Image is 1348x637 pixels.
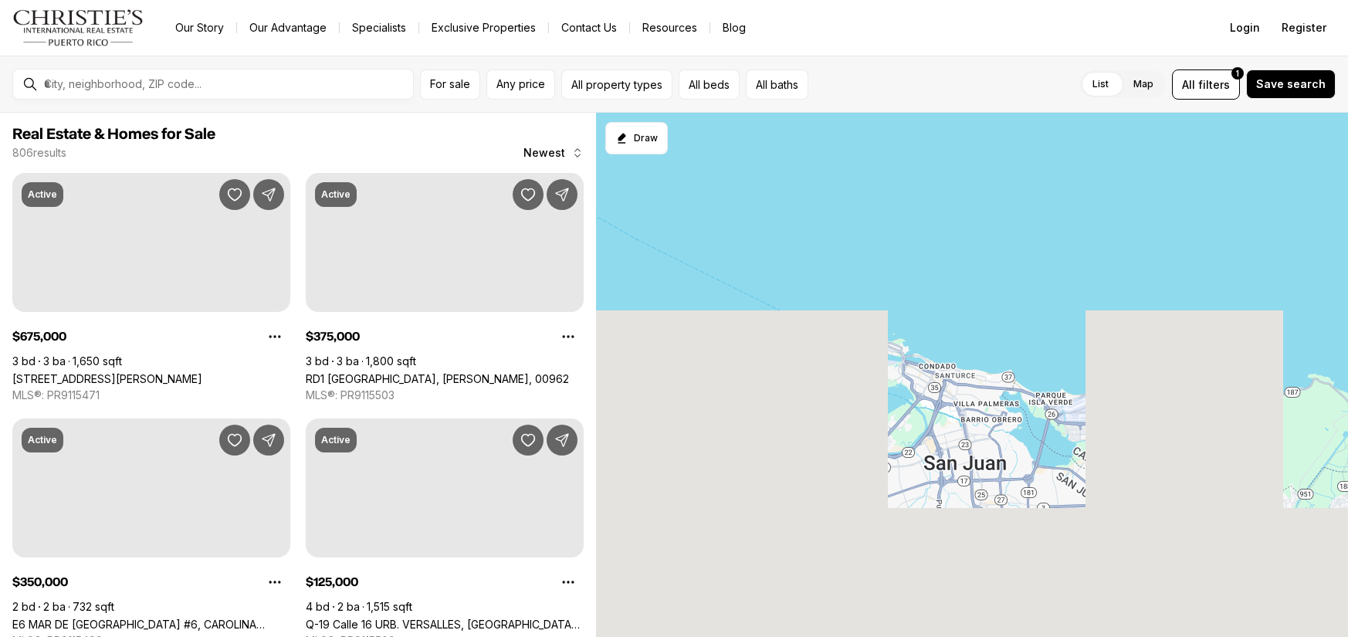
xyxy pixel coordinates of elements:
button: Start drawing [605,122,668,154]
button: Login [1221,12,1269,43]
a: Our Story [163,17,236,39]
button: Property options [259,321,290,352]
span: filters [1198,76,1230,93]
p: Active [321,188,351,201]
button: Share Property [253,179,284,210]
button: Newest [514,137,593,168]
a: Specialists [340,17,418,39]
span: Login [1230,22,1260,34]
span: Register [1282,22,1326,34]
img: logo [12,9,144,46]
button: Allfilters1 [1172,69,1240,100]
button: Register [1272,12,1336,43]
button: Property options [259,567,290,598]
button: Share Property [253,425,284,456]
button: All baths [746,69,808,100]
p: 806 results [12,147,66,159]
button: All property types [561,69,672,100]
button: Property options [553,567,584,598]
span: All [1182,76,1195,93]
a: Q-19 Calle 16 URB. VERSALLES, BAYAMON PR, 00959 [306,618,584,631]
button: Save Property: RD1 URB MARINA BAHIA [513,179,544,210]
button: Property options [553,321,584,352]
label: Map [1121,70,1166,98]
button: All beds [679,69,740,100]
button: Save Property: E6 MAR DE ISLA VERDE #6 [219,425,250,456]
a: E6 MAR DE ISLA VERDE #6, CAROLINA PR, 00979 [12,618,290,631]
a: Exclusive Properties [419,17,548,39]
span: For sale [430,78,470,90]
a: Our Advantage [237,17,339,39]
span: 1 [1236,67,1239,80]
p: Active [321,434,351,446]
button: Save Property: Q-19 Calle 16 URB. VERSALLES [513,425,544,456]
span: Save search [1256,78,1326,90]
p: Active [28,434,57,446]
label: List [1080,70,1121,98]
button: For sale [420,69,480,100]
button: Save search [1246,69,1336,99]
p: Active [28,188,57,201]
button: Any price [486,69,555,100]
a: 60 CARIBE #7A, SAN JUAN PR, 00907 [12,372,202,385]
button: Share Property [547,425,577,456]
span: Any price [496,78,545,90]
button: Share Property [547,179,577,210]
span: Newest [523,147,565,159]
a: RD1 URB MARINA BAHIA, CATANO PR, 00962 [306,372,569,385]
a: Resources [630,17,710,39]
button: Contact Us [549,17,629,39]
button: Save Property: 60 CARIBE #7A [219,179,250,210]
span: Real Estate & Homes for Sale [12,127,215,142]
a: Blog [710,17,758,39]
